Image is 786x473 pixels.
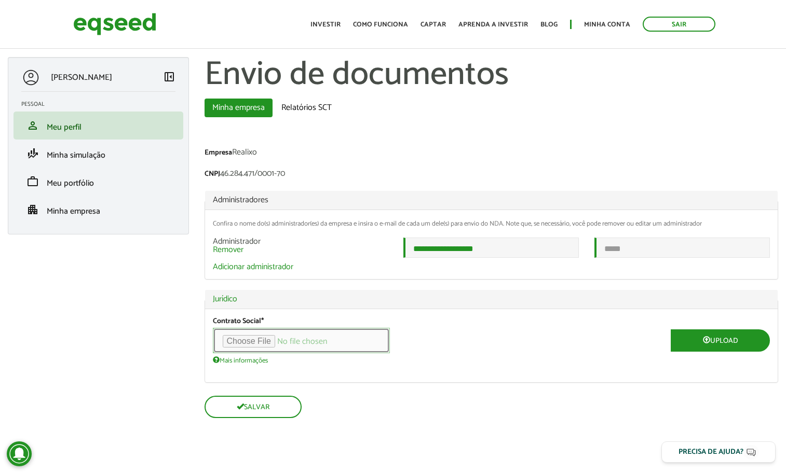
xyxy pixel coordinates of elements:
[21,175,175,188] a: workMeu portfólio
[51,73,112,82] p: [PERSON_NAME]
[261,315,264,327] span: Este campo é obrigatório.
[205,57,779,93] h1: Envio de documentos
[13,168,183,196] li: Meu portfólio
[540,21,558,28] a: Blog
[213,246,243,254] a: Remover
[13,140,183,168] li: Minha simulação
[205,149,232,157] label: Empresa
[26,175,39,188] span: work
[21,119,175,132] a: personMeu perfil
[163,71,175,83] span: left_panel_close
[21,147,175,160] a: finance_modeMinha simulação
[73,10,156,38] img: EqSeed
[274,99,340,117] a: Relatórios SCT
[26,203,39,216] span: apartment
[353,21,408,28] a: Como funciona
[213,193,268,207] span: Administradores
[13,196,183,224] li: Minha empresa
[163,71,175,85] a: Colapsar menu
[584,21,630,28] a: Minha conta
[26,119,39,132] span: person
[421,21,446,28] a: Captar
[213,318,264,325] label: Contrato Social
[643,17,715,32] a: Sair
[205,170,779,180] div: 46.284.471/0001-70
[213,220,770,227] div: Confira o nome do(s) administrador(es) da empresa e insira o e-mail de cada um dele(s) para envio...
[47,148,105,162] span: Minha simulação
[205,148,779,159] div: Realixo
[47,204,100,218] span: Minha empresa
[213,356,268,364] a: Mais informações
[310,21,341,28] a: Investir
[205,99,273,117] a: Minha empresa
[205,396,302,418] button: Salvar
[205,171,220,178] label: CNPJ
[205,238,396,254] div: Administrador
[13,112,183,140] li: Meu perfil
[21,101,183,107] h2: Pessoal
[47,120,82,134] span: Meu perfil
[47,176,94,190] span: Meu portfólio
[458,21,528,28] a: Aprenda a investir
[26,147,39,160] span: finance_mode
[21,203,175,216] a: apartmentMinha empresa
[671,329,770,352] button: Upload
[213,263,293,271] a: Adicionar administrador
[213,295,770,303] a: Jurídico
